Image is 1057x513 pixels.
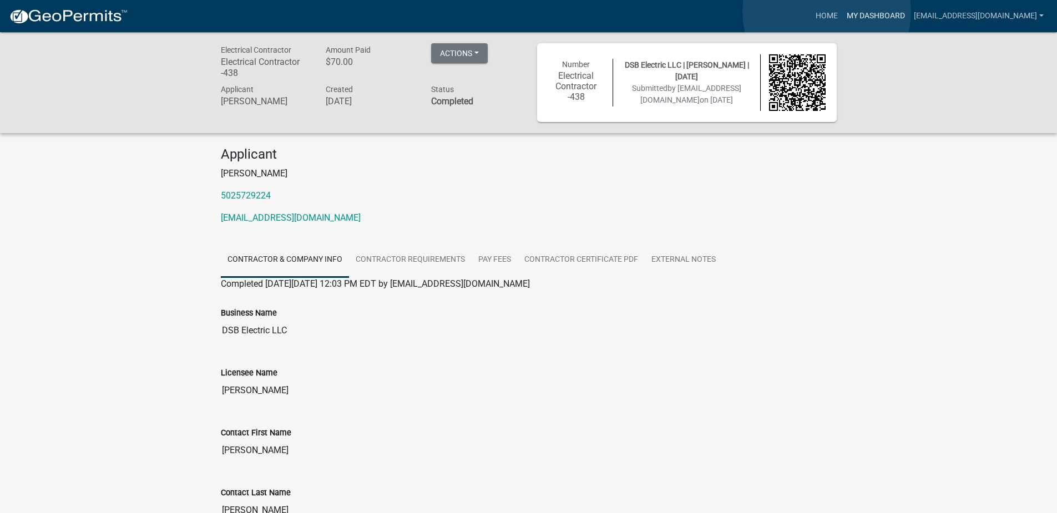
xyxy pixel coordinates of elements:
a: Contractor Certificate PDF [518,242,645,278]
a: [EMAIL_ADDRESS][DOMAIN_NAME] [909,6,1048,27]
span: Electrical Contractor [221,45,291,54]
p: [PERSON_NAME] [221,167,837,180]
label: Contact First Name [221,429,291,437]
a: Contractor Requirements [349,242,472,278]
span: Number [562,60,590,69]
strong: Completed [431,96,473,106]
h6: [PERSON_NAME] [221,96,310,106]
a: Pay Fees [472,242,518,278]
a: My Dashboard [842,6,909,27]
span: by [EMAIL_ADDRESS][DOMAIN_NAME] [640,84,741,104]
a: 5025729224 [221,190,271,201]
label: Business Name [221,309,277,317]
label: Contact Last Name [221,489,291,497]
span: Submitted on [DATE] [632,84,741,104]
h4: Applicant [221,146,837,162]
h6: Electrical Contractor -438 [548,70,605,103]
h6: Electrical Contractor -438 [221,57,310,78]
span: DSB Electric LLC | [PERSON_NAME] | [DATE] [625,60,749,81]
a: Home [811,6,842,27]
span: Status [431,85,454,94]
span: Amount Paid [326,45,371,54]
h6: [DATE] [326,96,414,106]
label: Licensee Name [221,369,277,377]
span: Completed [DATE][DATE] 12:03 PM EDT by [EMAIL_ADDRESS][DOMAIN_NAME] [221,278,530,289]
span: Created [326,85,353,94]
button: Actions [431,43,488,63]
a: [EMAIL_ADDRESS][DOMAIN_NAME] [221,212,361,223]
span: Applicant [221,85,254,94]
a: Contractor & Company Info [221,242,349,278]
img: QR code [769,54,826,111]
h6: $70.00 [326,57,414,67]
a: External Notes [645,242,722,278]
